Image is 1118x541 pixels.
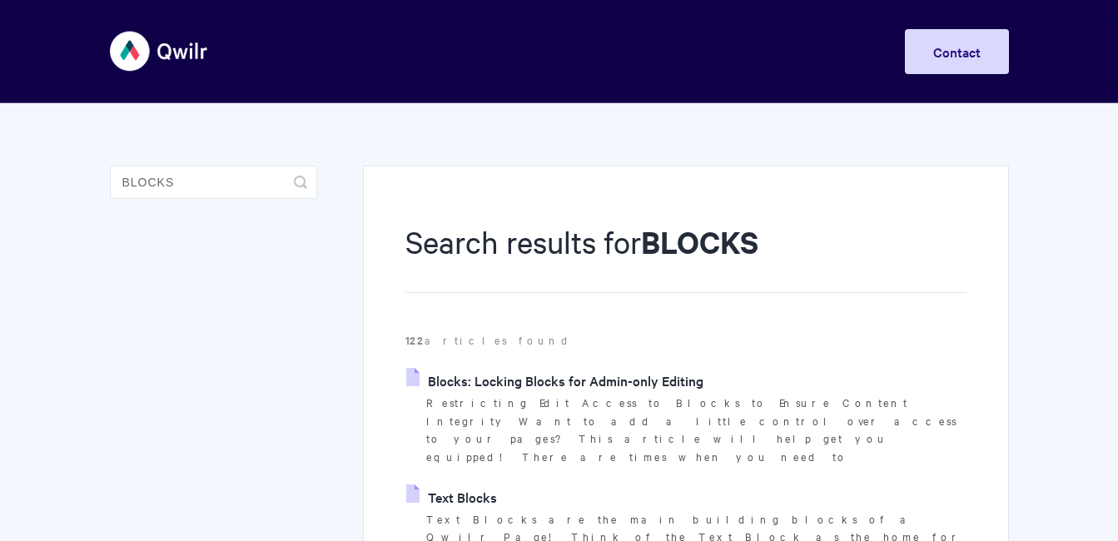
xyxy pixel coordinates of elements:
[405,221,966,293] h1: Search results for
[406,368,703,393] a: Blocks: Locking Blocks for Admin-only Editing
[405,331,966,350] p: articles found
[641,221,758,262] strong: BLOCKS
[406,484,497,509] a: Text Blocks
[405,332,425,348] strong: 122
[905,29,1009,74] a: Contact
[110,166,317,199] input: Search
[426,394,966,466] p: Restricting Edit Access to Blocks to Ensure Content Integrity Want to add a little control over a...
[110,20,209,82] img: Qwilr Help Center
